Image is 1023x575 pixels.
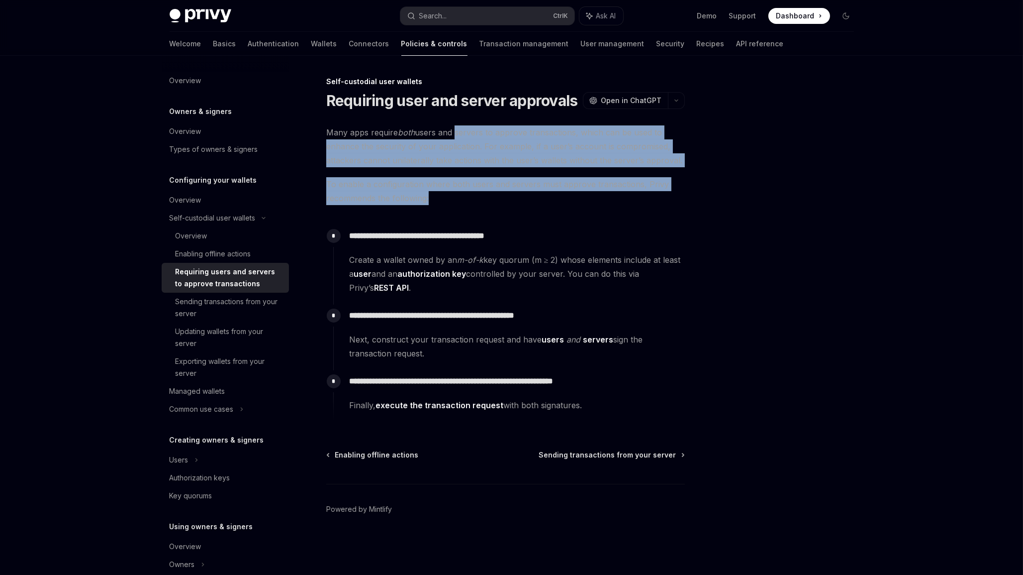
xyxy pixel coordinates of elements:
a: Updating wallets from your server [162,323,289,352]
div: Overview [170,194,201,206]
a: Requiring users and servers to approve transactions [162,263,289,293]
div: Managed wallets [170,385,225,397]
a: servers [583,335,613,345]
button: Search...CtrlK [400,7,574,25]
a: Authorization keys [162,469,289,487]
span: Ctrl K [554,12,568,20]
div: Requiring users and servers to approve transactions [176,266,283,290]
span: Next, construct your transaction request and have sign the transaction request. [349,333,684,360]
span: Sending transactions from your server [539,450,676,460]
a: Recipes [697,32,725,56]
div: Self-custodial user wallets [326,77,685,87]
button: Open in ChatGPT [583,92,668,109]
a: Exporting wallets from your server [162,352,289,382]
a: Key quorums [162,487,289,505]
a: Policies & controls [401,32,467,56]
div: Exporting wallets from your server [176,355,283,379]
div: Overview [176,230,207,242]
span: Ask AI [596,11,616,21]
em: m-of-k [457,255,483,265]
a: REST API [374,283,409,293]
h5: Using owners & signers [170,521,253,533]
a: Overview [162,191,289,209]
a: Overview [162,122,289,140]
div: Sending transactions from your server [176,296,283,320]
a: Welcome [170,32,201,56]
a: Demo [697,11,717,21]
h5: Owners & signers [170,106,232,117]
a: Connectors [349,32,389,56]
a: Overview [162,72,289,90]
em: both [398,127,415,137]
span: Dashboard [776,11,815,21]
div: Authorization keys [170,472,230,484]
a: Overview [162,538,289,556]
div: Enabling offline actions [176,248,251,260]
div: Search... [419,10,447,22]
div: Owners [170,559,195,571]
a: API reference [737,32,784,56]
div: Updating wallets from your server [176,326,283,349]
div: Overview [170,75,201,87]
div: Overview [170,541,201,553]
h1: Requiring user and server approvals [326,92,578,110]
a: Overview [162,227,289,245]
span: Finally, with both signatures. [349,398,684,412]
div: Overview [170,125,201,137]
a: Managed wallets [162,382,289,400]
a: Dashboard [768,8,830,24]
a: Basics [213,32,236,56]
em: and [566,335,580,345]
span: Create a wallet owned by an key quorum (m ≥ 2) whose elements include at least a and an controlle... [349,253,684,295]
div: Common use cases [170,403,234,415]
strong: user [354,269,372,279]
div: Types of owners & signers [170,143,258,155]
div: Users [170,454,188,466]
div: Self-custodial user wallets [170,212,256,224]
a: users [542,335,564,345]
a: Support [729,11,756,21]
h5: Creating owners & signers [170,434,264,446]
a: Security [656,32,685,56]
strong: authorization key [397,269,466,279]
a: Transaction management [479,32,569,56]
span: Many apps require users and servers to approve transactions, which can be used to enhance the sec... [326,125,685,167]
button: Toggle dark mode [838,8,854,24]
a: Enabling offline actions [327,450,418,460]
div: Key quorums [170,490,212,502]
a: Sending transactions from your server [539,450,684,460]
a: Enabling offline actions [162,245,289,263]
a: Sending transactions from your server [162,293,289,323]
a: Authentication [248,32,299,56]
span: Open in ChatGPT [601,96,662,106]
a: Powered by Mintlify [326,504,392,514]
a: Wallets [311,32,337,56]
button: Ask AI [579,7,623,25]
a: execute the transaction request [375,400,503,411]
a: User management [581,32,645,56]
span: To enable a configuration where both users and servers must approve transactions, Privy recommend... [326,177,685,205]
span: Enabling offline actions [335,450,418,460]
a: Types of owners & signers [162,140,289,158]
img: dark logo [170,9,231,23]
h5: Configuring your wallets [170,174,257,186]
